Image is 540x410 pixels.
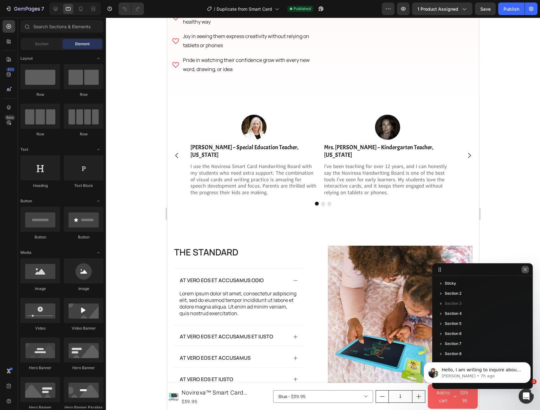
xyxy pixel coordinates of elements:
[217,6,272,12] span: Duplicate from Smart Card
[157,126,284,141] p: Mrs. [PERSON_NAME] – Kindergarten Teacher, [US_STATE]
[20,286,60,292] div: Image
[209,373,221,385] button: decrement
[20,131,60,137] div: Row
[445,310,462,317] span: Section 4
[268,371,284,387] div: Add to cart
[20,92,60,97] div: Row
[16,38,150,56] p: Pride in watching their confidence grow with every new word, drawing, or idea
[445,320,461,327] span: Section 5
[261,367,311,391] button: Add to cart
[23,146,151,178] p: I use the Novirexa Smart Card Handwriting Board with my students who need extra support. The comb...
[480,6,491,12] span: Save
[161,228,306,373] img: gempages_581266793344008787-6476a91a-1a68-4420-9a48-71668f1196eb.png
[75,41,90,47] span: Element
[417,6,458,12] span: 1 product assigned
[3,3,47,15] button: 7
[221,373,245,385] input: quantity
[5,115,15,120] div: Beta
[445,290,461,297] span: Section 2
[1,129,19,147] button: Carousel Back Arrow
[294,6,311,12] span: Published
[93,53,103,63] span: Toggle open
[13,316,106,322] p: At vero eos et accusamus et iusto
[64,325,103,331] div: Video Banner
[167,18,479,410] iframe: Design area
[20,198,32,204] span: Button
[20,365,60,371] div: Hero Banner
[148,184,152,188] button: Dot
[12,273,130,299] p: Lorem ipsum dolor sit amet, consectetur adipiscing elit, sed do eiusmod tempor incididunt ut labo...
[13,260,96,266] p: At vero eos et accusamus odio
[93,145,103,155] span: Toggle open
[532,379,537,384] span: 1
[20,250,31,255] span: Media
[35,41,48,47] span: Section
[6,228,136,241] h2: The standard
[93,196,103,206] span: Toggle open
[64,234,103,240] div: Button
[20,20,103,33] input: Search Sections & Elements
[445,331,462,337] span: Section 6
[208,97,233,122] img: gempages_581266793344008787-78bddd43-9f91-43fd-85af-b406414dee23.jpg
[154,184,158,188] button: Dot
[74,97,99,122] img: gempages_581266793344008787-ea4fe9f2-a2d6-4d85-a2c2-7eee935c3b87.png
[20,234,60,240] div: Button
[64,183,103,189] div: Text Block
[20,183,60,189] div: Heading
[64,365,103,371] div: Hero Banner
[118,3,144,15] div: Undo/Redo
[214,6,215,12] span: /
[292,370,303,387] div: $39.95
[245,373,258,385] button: increment
[414,349,540,393] iframe: Intercom notifications message
[504,6,519,12] div: Publish
[64,131,103,137] div: Row
[160,184,164,188] button: Dot
[445,341,461,347] span: Section 7
[93,248,103,258] span: Toggle open
[20,147,28,152] span: Text
[64,92,103,97] div: Row
[498,3,525,15] button: Publish
[293,129,311,147] button: Carousel Next Arrow
[20,325,60,331] div: Video
[20,56,33,61] span: Layout
[13,358,66,365] p: At vero eos et iusto
[13,337,83,344] p: At vero eos et accusamus
[475,3,496,15] button: Save
[445,280,456,287] span: Sticky
[519,389,534,404] iframe: Intercom live chat
[23,126,151,141] p: [PERSON_NAME] – Special Education Teacher, [US_STATE]
[16,14,150,32] p: Joy in seeing them express creativity without relying on tablets or phones
[64,286,103,292] div: Image
[445,300,462,307] span: Section 3
[41,5,44,13] p: 7
[157,146,284,178] p: I’ve been teaching for over 12 years, and I can honestly say the Novirexa Handwriting Board is on...
[6,67,15,72] div: 450
[412,3,472,15] button: 1 product assigned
